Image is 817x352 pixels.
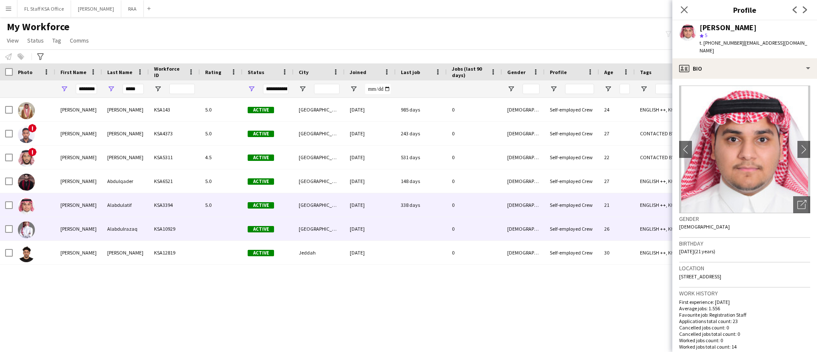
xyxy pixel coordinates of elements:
div: [GEOGRAPHIC_DATA] [294,98,345,121]
img: Abdullah Abdullah [18,126,35,143]
div: Jeddah [294,241,345,264]
h3: Profile [672,4,817,15]
div: Self-employed Crew [545,241,599,264]
span: [DEMOGRAPHIC_DATA] [679,223,730,230]
div: ENGLISH ++, KHALEEJI PROFILE, TOP PROMOTER, TOP [PERSON_NAME] [635,98,686,121]
div: KSA12819 [149,241,200,264]
img: Abdullah Alabdulatif [18,197,35,215]
button: Open Filter Menu [640,85,648,93]
div: [DEMOGRAPHIC_DATA] [502,146,545,169]
h3: Location [679,264,810,272]
div: [PERSON_NAME] [102,98,149,121]
div: [DEMOGRAPHIC_DATA] [502,241,545,264]
div: [DATE] [345,193,396,217]
div: [DATE] [345,217,396,240]
img: Crew avatar or photo [679,86,810,213]
span: [DATE] (21 years) [679,248,715,255]
div: 5.0 [200,122,243,145]
span: Jobs (last 90 days) [452,66,487,78]
p: Applications total count: 23 [679,318,810,324]
div: KSA143 [149,98,200,121]
input: City Filter Input [314,84,340,94]
img: Abdullah Abdullah [18,102,35,119]
div: [PERSON_NAME] [55,217,102,240]
div: 5.0 [200,98,243,121]
input: Workforce ID Filter Input [169,84,195,94]
div: 0 [447,146,502,169]
a: Tag [49,35,65,46]
div: KSA10929 [149,217,200,240]
div: 5.0 [200,193,243,217]
span: My Workforce [7,20,69,33]
div: [GEOGRAPHIC_DATA] [294,169,345,193]
div: [DEMOGRAPHIC_DATA] [502,122,545,145]
app-action-btn: Advanced filters [35,52,46,62]
input: Age Filter Input [620,84,630,94]
div: 985 days [396,98,447,121]
div: KSA6521 [149,169,200,193]
div: Abdulqader [102,169,149,193]
span: Tags [640,69,651,75]
button: Open Filter Menu [550,85,557,93]
span: Tag [52,37,61,44]
div: [DEMOGRAPHIC_DATA] [502,217,545,240]
p: Average jobs: 1.556 [679,305,810,312]
span: Last Name [107,69,132,75]
div: CONTACTED BY WASSIM, ENGLISH ++, [PERSON_NAME] PROFILE, TOP HOST/HOSTESS, TOP [PERSON_NAME] [635,122,686,145]
input: Tags Filter Input [655,84,681,94]
button: Open Filter Menu [604,85,612,93]
div: [DATE] [345,122,396,145]
div: 27 [599,122,635,145]
div: ENGLISH ++, KHALEEJI PROFILE, PROTOCOL, SAUDI NATIONAL, TOP HOST/HOSTESS, TOP PROMOTER, TOP [PERS... [635,217,686,240]
div: Bio [672,58,817,79]
input: Last Name Filter Input [123,84,144,94]
div: 21 [599,193,635,217]
div: 338 days [396,193,447,217]
div: 0 [447,193,502,217]
div: ENGLISH ++, KHALEEJI PROFILE, [DEMOGRAPHIC_DATA] SPEAKER, TOP HOST/HOSTESS, TOP PROMOTER, TOP [PE... [635,169,686,193]
div: 24 [599,98,635,121]
a: View [3,35,22,46]
p: Cancelled jobs count: 0 [679,324,810,331]
span: Rating [205,69,221,75]
div: 0 [447,122,502,145]
div: KSA4373 [149,122,200,145]
button: FL Staff KSA Office [17,0,71,17]
span: Photo [18,69,32,75]
div: [PERSON_NAME] [55,122,102,145]
div: [DATE] [345,98,396,121]
span: Active [248,226,274,232]
input: Joined Filter Input [365,84,391,94]
div: [PERSON_NAME] [55,98,102,121]
div: Self-employed Crew [545,98,599,121]
button: Open Filter Menu [350,85,357,93]
div: [DEMOGRAPHIC_DATA] [502,98,545,121]
div: 0 [447,241,502,264]
button: Open Filter Menu [248,85,255,93]
div: KSA5311 [149,146,200,169]
div: 5.0 [200,169,243,193]
div: 0 [447,169,502,193]
div: Self-employed Crew [545,122,599,145]
div: 243 days [396,122,447,145]
div: 4.5 [200,146,243,169]
div: 22 [599,146,635,169]
div: Open photos pop-in [793,196,810,213]
div: Self-employed Crew [545,169,599,193]
div: [GEOGRAPHIC_DATA] [294,193,345,217]
input: Gender Filter Input [523,84,540,94]
h3: Work history [679,289,810,297]
div: [DATE] [345,241,396,264]
span: Last job [401,69,420,75]
span: [STREET_ADDRESS] [679,273,721,280]
span: Status [248,69,264,75]
img: Abdullah Alabdulrazaq [18,221,35,238]
div: [PERSON_NAME] [700,24,757,31]
div: ENGLISH ++, KHALEEJI PROFILE, [DEMOGRAPHIC_DATA] NATIONAL, SPANISH SPEAKER, TOP HOST/HOSTESS, TOP... [635,193,686,217]
div: Self-employed Crew [545,146,599,169]
span: Joined [350,69,366,75]
div: 531 days [396,146,447,169]
p: First experience: [DATE] [679,299,810,305]
div: [PERSON_NAME] [102,146,149,169]
span: 5 [705,32,707,38]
